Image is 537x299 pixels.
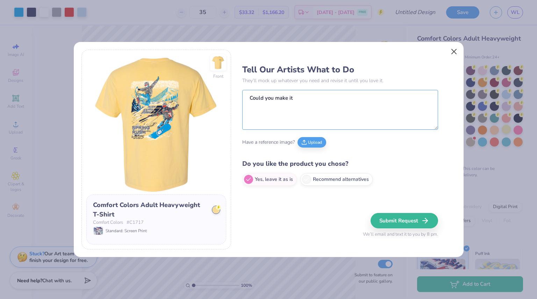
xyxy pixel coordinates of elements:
[93,219,123,226] span: Comfort Colors
[213,73,223,79] div: Front
[86,55,226,194] img: Back
[242,173,297,186] label: Yes, leave it as is
[300,173,373,186] label: Recommend alternatives
[242,64,438,75] h3: Tell Our Artists What to Do
[298,137,326,148] button: Upload
[371,213,438,228] button: Submit Request
[242,90,438,130] textarea: Could you make it
[93,200,207,219] div: Comfort Colors Adult Heavyweight T-Shirt
[363,231,438,238] span: We’ll email and text it to you by 8 pm.
[447,45,460,58] button: Close
[242,138,295,146] span: Have a reference image?
[106,228,147,234] span: Standard: Screen Print
[94,227,103,235] img: Standard: Screen Print
[242,159,438,169] h4: Do you like the product you chose?
[127,219,144,226] span: # C1717
[242,77,438,84] p: They’ll mock up whatever you need and revise it until you love it.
